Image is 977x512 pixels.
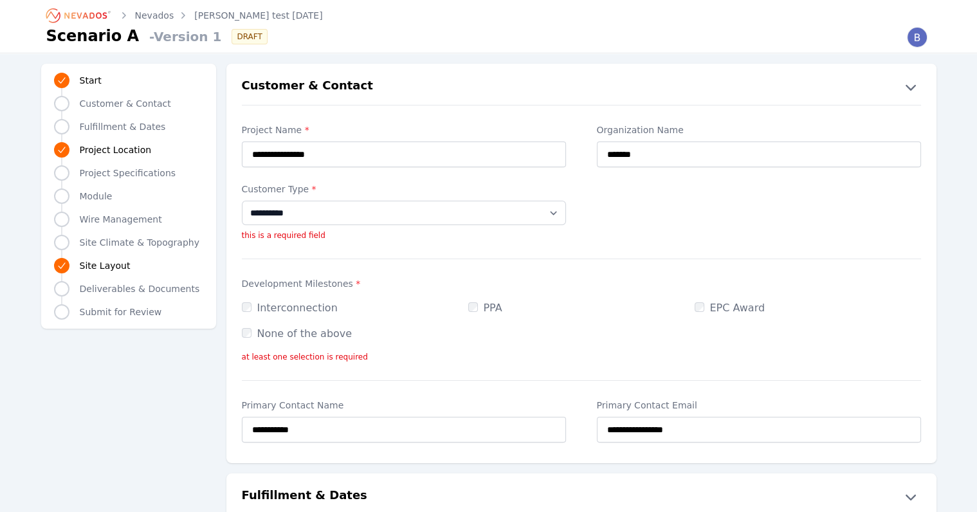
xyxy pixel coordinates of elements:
nav: Breadcrumb [46,5,323,26]
span: Fulfillment & Dates [80,120,166,133]
span: Project Location [80,143,152,156]
button: Customer & Contact [226,77,936,97]
label: Development Milestones [242,277,921,290]
label: Primary Contact Email [597,399,921,412]
input: PPA [468,302,479,313]
h1: Scenario A [46,26,140,46]
label: Organization Name [597,123,921,136]
label: Primary Contact Name [242,399,566,412]
label: Project Name [242,123,566,136]
button: Fulfillment & Dates [226,486,936,507]
span: Customer & Contact [80,97,171,110]
span: Start [80,74,102,87]
span: Site Climate & Topography [80,236,199,249]
span: Project Specifications [80,167,176,179]
span: Module [80,190,113,203]
input: EPC Award [695,302,705,313]
label: Interconnection [242,302,338,314]
span: Submit for Review [80,306,162,318]
label: Customer Type [242,183,566,196]
div: DRAFT [232,29,267,44]
label: PPA [468,302,502,314]
h2: Customer & Contact [242,77,373,97]
span: - Version 1 [144,28,221,46]
a: [PERSON_NAME] test [DATE] [194,9,322,22]
input: Interconnection [242,302,252,313]
a: Nevados [135,9,174,22]
span: Deliverables & Documents [80,282,200,295]
nav: Progress [54,71,203,321]
p: at least one selection is required [242,352,921,362]
input: None of the above [242,328,252,338]
img: Brittanie Jackson [907,27,927,48]
p: this is a required field [242,230,566,241]
h2: Fulfillment & Dates [242,486,367,507]
label: EPC Award [695,302,765,314]
span: Wire Management [80,213,162,226]
span: Site Layout [80,259,131,272]
label: None of the above [242,327,352,340]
